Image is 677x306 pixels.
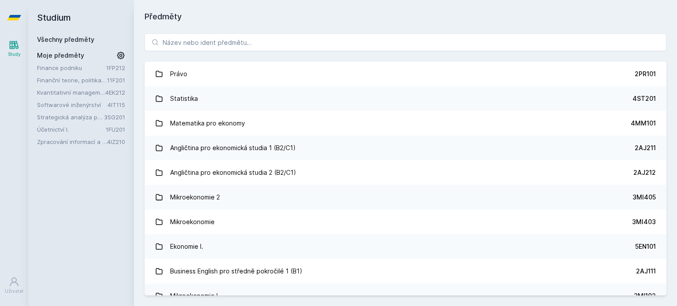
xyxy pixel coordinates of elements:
[37,113,104,122] a: Strategická analýza pro informatiky a statistiky
[636,267,656,276] div: 2AJ111
[37,63,106,72] a: Finance podniku
[170,65,187,83] div: Právo
[145,234,666,259] a: Ekonomie I. 5EN101
[170,164,296,181] div: Angličtina pro ekonomická studia 2 (B2/C1)
[145,210,666,234] a: Mikroekonomie 3MI403
[635,70,656,78] div: 2PR101
[145,259,666,284] a: Business English pro středně pokročilé 1 (B1) 2AJ111
[37,125,106,134] a: Účetnictví I.
[635,242,656,251] div: 5EN101
[632,94,656,103] div: 4ST201
[37,51,84,60] span: Moje předměty
[145,160,666,185] a: Angličtina pro ekonomická studia 2 (B2/C1) 2AJ212
[37,36,94,43] a: Všechny předměty
[145,136,666,160] a: Angličtina pro ekonomická studia 1 (B2/C1) 2AJ211
[170,114,245,132] div: Matematika pro ekonomy
[37,100,108,109] a: Softwarové inženýrství
[105,89,125,96] a: 4EK212
[107,138,125,145] a: 4IZ210
[106,126,125,133] a: 1FU201
[108,101,125,108] a: 4IT115
[631,119,656,128] div: 4MM101
[145,185,666,210] a: Mikroekonomie 2 3MI405
[170,188,220,206] div: Mikroekonomie 2
[632,218,656,226] div: 3MI403
[8,51,21,58] div: Study
[37,76,107,85] a: Finanční teorie, politika a instituce
[2,272,26,299] a: Uživatel
[145,62,666,86] a: Právo 2PR101
[145,11,666,23] h1: Předměty
[5,288,23,295] div: Uživatel
[106,64,125,71] a: 1FP212
[37,88,105,97] a: Kvantitativní management
[170,287,218,305] div: Mikroekonomie I
[633,168,656,177] div: 2AJ212
[634,291,656,300] div: 3MI102
[145,111,666,136] a: Matematika pro ekonomy 4MM101
[2,35,26,62] a: Study
[170,213,215,231] div: Mikroekonomie
[104,114,125,121] a: 3SG201
[37,137,107,146] a: Zpracování informací a znalostí
[170,238,203,255] div: Ekonomie I.
[632,193,656,202] div: 3MI405
[145,86,666,111] a: Statistika 4ST201
[170,90,198,107] div: Statistika
[145,33,666,51] input: Název nebo ident předmětu…
[170,139,296,157] div: Angličtina pro ekonomická studia 1 (B2/C1)
[107,77,125,84] a: 11F201
[635,144,656,152] div: 2AJ211
[170,262,302,280] div: Business English pro středně pokročilé 1 (B1)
